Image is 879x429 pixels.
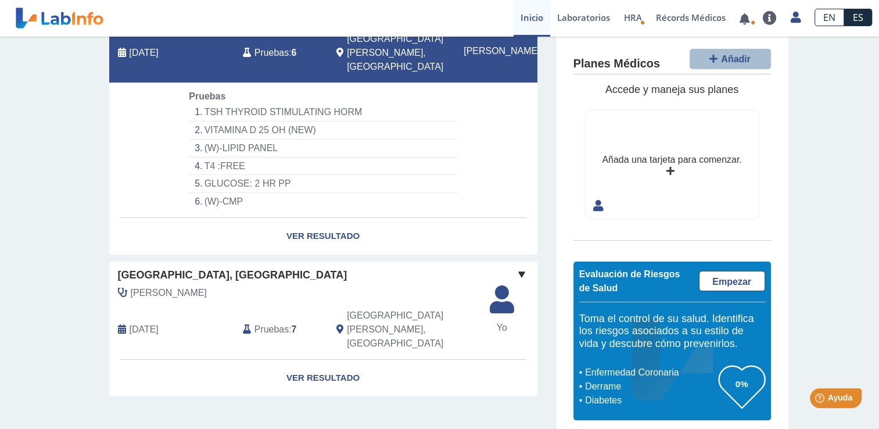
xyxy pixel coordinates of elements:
h4: Planes Médicos [573,56,660,70]
a: ES [844,9,872,26]
span: Empezar [712,277,751,287]
span: Pruebas [254,323,289,337]
a: Empezar [699,271,765,291]
span: Yo [483,321,521,335]
h3: 0% [719,377,765,391]
li: GLUCOSE: 2 HR PP [189,175,457,193]
span: [GEOGRAPHIC_DATA], [GEOGRAPHIC_DATA] [118,267,347,283]
a: Ver Resultado [109,218,537,255]
li: Enfermedad Coronaria [582,366,719,380]
li: Diabetes [582,394,719,407]
div: : [234,309,328,351]
li: (W)-CMP [189,193,457,210]
li: TSH THYROID STIMULATING HORM [189,103,457,121]
a: Ver Resultado [109,360,537,396]
span: Añadir [721,54,751,64]
button: Añadir [690,49,771,69]
span: HRA [624,12,642,23]
span: San Juan, PR [347,32,475,74]
iframe: Help widget launcher [776,384,866,416]
div: Añada una tarjeta para comenzar. [602,153,741,167]
span: Pruebas [189,91,225,101]
span: Velez Ortiz, Mildred [131,286,207,300]
span: 2025-09-30 [130,46,159,60]
span: [PERSON_NAME] [464,44,540,58]
span: San Juan, PR [347,309,475,351]
span: Pruebas [254,46,289,60]
div: : [234,32,328,74]
span: 2024-05-22 [130,323,159,337]
li: T4 :FREE [189,158,457,176]
a: EN [815,9,844,26]
span: Evaluación de Riesgos de Salud [579,269,680,293]
li: Derrame [582,380,719,394]
b: 7 [292,324,297,334]
li: VITAMINA D 25 OH (NEW) [189,121,457,140]
b: 6 [292,48,297,58]
span: Accede y maneja sus planes [605,83,738,95]
h5: Toma el control de su salud. Identifica los riesgos asociados a su estilo de vida y descubre cómo... [579,312,765,350]
li: (W)-LIPID PANEL [189,140,457,158]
